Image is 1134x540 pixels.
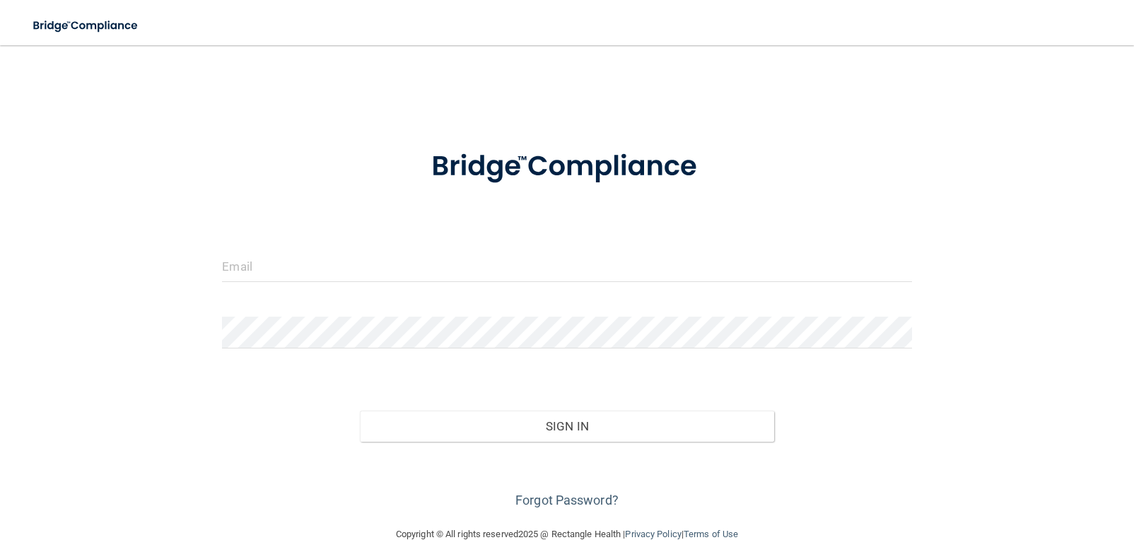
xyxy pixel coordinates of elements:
[515,493,619,507] a: Forgot Password?
[360,411,773,442] button: Sign In
[21,11,151,40] img: bridge_compliance_login_screen.278c3ca4.svg
[684,529,738,539] a: Terms of Use
[222,250,911,282] input: Email
[402,130,732,204] img: bridge_compliance_login_screen.278c3ca4.svg
[625,529,681,539] a: Privacy Policy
